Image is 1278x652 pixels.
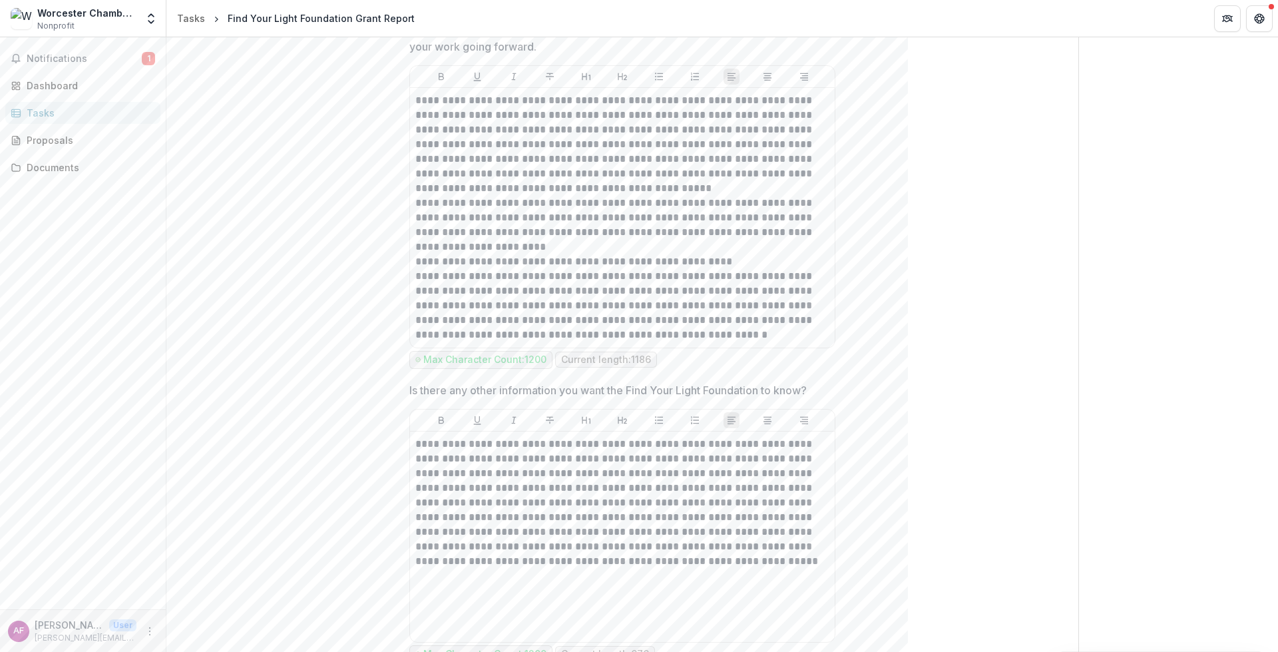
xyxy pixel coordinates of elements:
[27,133,150,147] div: Proposals
[27,79,150,93] div: Dashboard
[5,75,160,97] a: Dashboard
[5,157,160,178] a: Documents
[469,69,485,85] button: Underline
[614,69,630,85] button: Heading 2
[11,8,32,29] img: Worcester Chamber Music Society, Inc.
[172,9,210,28] a: Tasks
[578,412,594,428] button: Heading 1
[142,52,155,65] span: 1
[5,129,160,151] a: Proposals
[561,354,651,366] p: Current length: 1186
[27,53,142,65] span: Notifications
[796,412,812,428] button: Align Right
[687,69,703,85] button: Ordered List
[142,623,158,639] button: More
[614,412,630,428] button: Heading 2
[433,412,449,428] button: Bold
[228,11,415,25] div: Find Your Light Foundation Grant Report
[409,23,827,55] p: Please share any lessons learned over the grant period and how those may impact your work going f...
[35,618,104,632] p: [PERSON_NAME]
[469,412,485,428] button: Underline
[506,412,522,428] button: Italicize
[578,69,594,85] button: Heading 1
[687,412,703,428] button: Ordered List
[109,619,136,631] p: User
[423,354,546,366] p: Max Character Count: 1200
[759,69,775,85] button: Align Center
[37,6,136,20] div: Worcester Chamber Music Society, Inc.
[796,69,812,85] button: Align Right
[542,412,558,428] button: Strike
[27,106,150,120] div: Tasks
[651,412,667,428] button: Bullet List
[1214,5,1241,32] button: Partners
[13,627,24,635] div: Ariana Falk
[542,69,558,85] button: Strike
[172,9,420,28] nav: breadcrumb
[724,412,740,428] button: Align Left
[651,69,667,85] button: Bullet List
[759,412,775,428] button: Align Center
[409,382,807,398] p: Is there any other information you want the Find Your Light Foundation to know?
[5,48,160,69] button: Notifications1
[27,161,150,174] div: Documents
[1246,5,1273,32] button: Get Help
[177,11,205,25] div: Tasks
[5,102,160,124] a: Tasks
[506,69,522,85] button: Italicize
[724,69,740,85] button: Align Left
[35,632,136,644] p: [PERSON_NAME][EMAIL_ADDRESS][DOMAIN_NAME]
[37,20,75,32] span: Nonprofit
[142,5,160,32] button: Open entity switcher
[433,69,449,85] button: Bold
